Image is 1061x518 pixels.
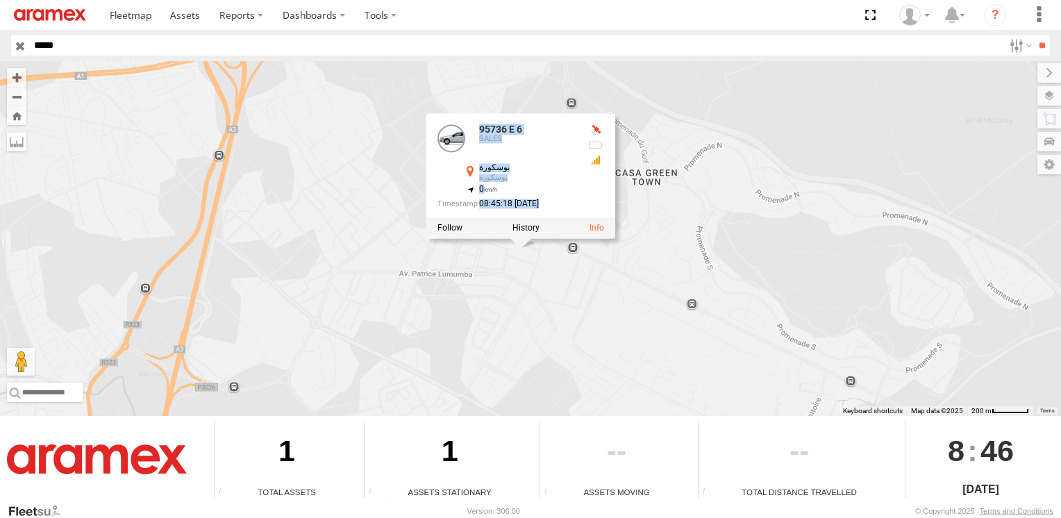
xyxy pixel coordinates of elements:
[590,223,604,233] a: View Asset Details
[7,87,26,106] button: Zoom out
[843,406,903,416] button: Keyboard shortcuts
[967,406,1033,416] button: Map Scale: 200 m per 50 pixels
[479,163,576,172] div: بوسكورة
[215,486,359,498] div: Total Assets
[540,486,693,498] div: Assets Moving
[1004,35,1034,56] label: Search Filter Options
[479,184,498,194] span: 0
[948,421,964,481] span: 8
[14,9,86,21] img: aramex-logo.svg
[512,223,540,233] label: View Asset History
[7,106,26,125] button: Zoom Home
[980,507,1053,515] a: Terms and Conditions
[467,507,520,515] div: Version: 306.00
[905,421,1056,481] div: :
[7,348,35,376] button: Drag Pegman onto the map to open Street View
[587,124,604,135] div: No GPS Fix
[894,5,935,26] div: Emad Mabrouk
[699,487,719,498] div: Total distance travelled by all assets within specified date range and applied filters
[587,154,604,165] div: GSM Signal = 2
[8,504,72,518] a: Visit our Website
[1037,155,1061,174] label: Map Settings
[215,487,235,498] div: Total number of Enabled Assets
[365,421,535,486] div: 1
[7,444,187,474] img: Aramex
[365,486,535,498] div: Assets Stationary
[437,223,462,233] label: Realtime tracking of Asset
[915,507,1053,515] div: © Copyright 2025 -
[587,140,604,151] div: No battery health information received from this device.
[1040,408,1055,413] a: Terms (opens in new tab)
[479,135,576,143] div: SALES
[905,481,1056,498] div: [DATE]
[699,486,900,498] div: Total Distance Travelled
[980,421,1014,481] span: 46
[7,68,26,87] button: Zoom in
[479,174,576,182] div: بوسكورة
[540,487,561,498] div: Total number of assets current in transit.
[911,407,963,415] span: Map data ©2025
[215,421,359,486] div: 1
[984,4,1006,26] i: ?
[7,132,26,151] label: Measure
[479,124,522,135] a: 95736 E 6
[437,124,465,152] a: View Asset Details
[437,199,576,208] div: Date/time of location update
[971,407,992,415] span: 200 m
[365,487,385,498] div: Total number of assets current stationary.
